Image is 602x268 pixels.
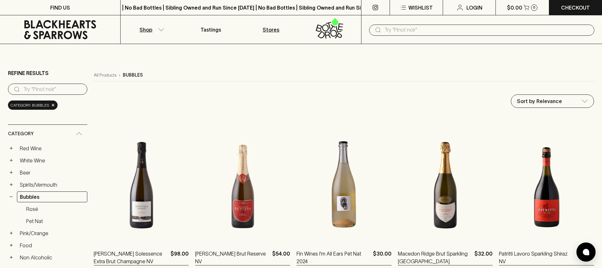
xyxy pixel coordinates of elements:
span: Category [8,130,34,138]
p: $30.00 [373,250,392,265]
p: Sort by Relevance [517,97,562,105]
a: Non Alcoholic [17,252,87,263]
button: + [8,169,14,176]
p: Checkout [561,4,590,11]
a: Pet Nat [23,216,87,227]
p: $32.00 [474,250,493,265]
button: + [8,230,14,236]
button: Shop [121,15,181,44]
div: Sort by Relevance [511,95,594,108]
button: − [8,194,14,200]
button: + [8,145,14,152]
p: Wishlist [408,4,433,11]
div: Category [8,125,87,143]
p: Refine Results [8,69,49,77]
a: Stores [241,15,301,44]
p: › [119,72,120,78]
a: Spirits/Vermouth [17,179,87,190]
a: Food [17,240,87,251]
p: Shop [139,26,152,33]
a: Fin Wines I'm All Ears Pét Nat 2024 [297,250,370,265]
span: × [51,102,55,108]
p: $27.00 [577,250,594,265]
button: + [8,254,14,261]
a: Macedon Ridge Brut Sparkling [GEOGRAPHIC_DATA] [398,250,472,265]
p: Tastings [201,26,221,33]
p: Login [466,4,482,11]
a: Patritti Lavoro Sparkling Shiraz NV [499,250,574,265]
p: Stores [263,26,279,33]
a: Rosé [23,204,87,214]
img: bubble-icon [583,249,589,255]
img: Jean Marc Sélèque Solessence Extra Brut Champagne NV [94,129,189,240]
img: Fin Wines I'm All Ears Pét Nat 2024 [297,129,392,240]
img: Stefano Lubiana Brut Reserve NV [195,129,290,240]
p: FIND US [50,4,70,11]
button: + [8,157,14,164]
a: Pink/Orange [17,228,87,239]
span: Category: bubbles [11,102,49,108]
p: $0.00 [507,4,522,11]
img: Macedon Ridge Brut Sparkling NV [398,129,493,240]
input: Try “Pinot noir” [23,84,82,94]
a: Tastings [181,15,241,44]
a: Beer [17,167,87,178]
a: Bubbles [17,191,87,202]
p: bubbles [123,72,143,78]
button: + [8,242,14,249]
a: [PERSON_NAME] Brut Reserve NV [195,250,270,265]
a: All Products [94,72,116,78]
a: Red Wine [17,143,87,154]
img: Patritti Lavoro Sparkling Shiraz NV [499,129,594,240]
a: [PERSON_NAME] Solessence Extra Brut Champagne NV [94,250,168,265]
p: $98.00 [170,250,189,265]
a: White Wine [17,155,87,166]
p: 0 [533,6,535,9]
p: $54.00 [272,250,290,265]
button: + [8,182,14,188]
input: Try "Pinot noir" [384,25,589,35]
